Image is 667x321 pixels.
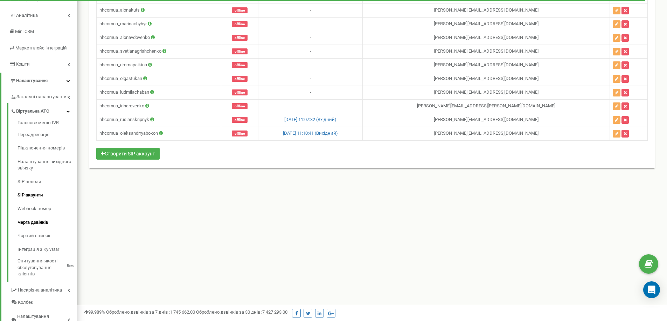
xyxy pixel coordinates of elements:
a: Віртуальна АТС [11,103,77,118]
td: [PERSON_NAME] [EMAIL_ADDRESS][DOMAIN_NAME] [363,127,610,140]
u: 7 427 293,00 [262,309,287,315]
u: 1 745 662,00 [170,309,195,315]
td: - [258,17,363,31]
td: hhcomua_rimmapaikina [97,58,221,72]
span: offline [232,7,248,13]
a: [DATE] 11:10:41 (Вихідний) [283,131,338,136]
span: Оброблено дзвінків за 7 днів : [106,309,195,315]
span: offline [232,117,248,123]
span: Віртуальна АТС [16,108,49,115]
a: Переадресація [18,128,77,142]
td: hhcomua_olgastukan [97,72,221,86]
span: Маркетплейс інтеграцій [15,45,67,51]
td: - [258,86,363,99]
td: [PERSON_NAME] [EMAIL_ADDRESS][DOMAIN_NAME] [363,86,610,99]
div: Open Intercom Messenger [643,281,660,298]
span: Кошти [16,61,30,67]
span: offline [232,48,248,54]
td: - [258,99,363,113]
a: Голосове меню IVR [18,120,77,128]
span: offline [232,103,248,109]
td: hhcomua_oleksandrryabokon [97,127,221,140]
a: Черга дзвінків [18,216,77,229]
span: Загальні налаштування [16,94,68,100]
td: [PERSON_NAME] [EMAIL_ADDRESS][DOMAIN_NAME] [363,113,610,127]
span: offline [232,76,248,82]
td: hhcomua_svetlanagrishchenko [97,45,221,58]
a: Загальні налаштування [11,89,77,103]
td: hhcomua_alonavdovenko [97,31,221,45]
a: Налаштування [1,73,77,89]
td: hhcomua_ruslanskripnyk [97,113,221,127]
td: [PERSON_NAME] [EMAIL_ADDRESS][DOMAIN_NAME] [363,31,610,45]
td: [PERSON_NAME] [EMAIL_ADDRESS][DOMAIN_NAME] [363,17,610,31]
a: [DATE] 11:07:32 (Вхідний) [284,117,336,122]
span: offline [232,131,248,136]
span: Mini CRM [15,29,34,34]
a: Webhook номер [18,202,77,216]
a: SIP акаунти [18,188,77,202]
a: Підключення номерів [18,141,77,155]
td: [PERSON_NAME] [EMAIL_ADDRESS][DOMAIN_NAME] [363,72,610,86]
td: hhcomua_ludmilachaban [97,86,221,99]
td: [PERSON_NAME] [EMAIL_ADDRESS][PERSON_NAME][DOMAIN_NAME] [363,99,610,113]
a: Налаштування вихідного зв’язку [18,155,77,175]
span: Оброблено дзвінків за 30 днів : [196,309,287,315]
span: Наскрізна аналітика [18,287,62,294]
td: hhcomua_alonakuts [97,4,221,17]
td: - [258,58,363,72]
span: Налаштування [16,78,48,83]
span: offline [232,89,248,95]
td: - [258,72,363,86]
td: [PERSON_NAME] [EMAIL_ADDRESS][DOMAIN_NAME] [363,45,610,58]
td: hhcomua_marinachyhyr [97,17,221,31]
a: Чорний список [18,229,77,243]
a: Колбек [11,296,77,309]
span: 99,989% [84,309,105,315]
a: Наскрізна аналітика [11,282,77,296]
a: Інтеграція з Kyivstar [18,243,77,256]
td: - [258,45,363,58]
span: Колбек [18,299,33,306]
span: Аналiтика [16,13,38,18]
span: offline [232,62,248,68]
td: - [258,4,363,17]
a: SIP шлюзи [18,175,77,189]
td: hhcomua_irinarevenko [97,99,221,113]
a: Опитування якості обслуговування клієнтівBeta [18,256,77,277]
td: [PERSON_NAME] [EMAIL_ADDRESS][DOMAIN_NAME] [363,4,610,17]
td: - [258,31,363,45]
span: offline [232,35,248,41]
span: offline [232,21,248,27]
td: [PERSON_NAME] [EMAIL_ADDRESS][DOMAIN_NAME] [363,58,610,72]
button: Створити SIP аккаунт [96,148,160,160]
